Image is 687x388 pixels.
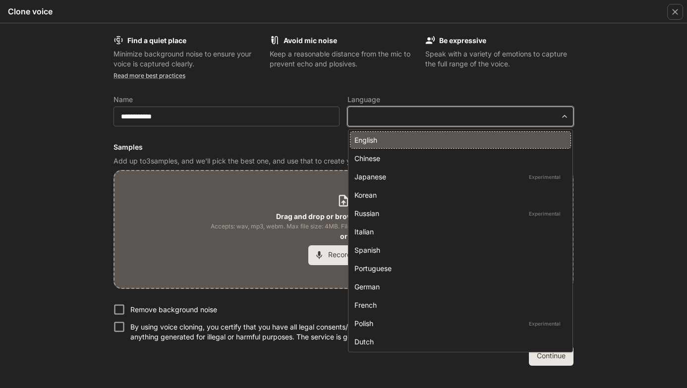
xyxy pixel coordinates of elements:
p: Experimental [527,209,563,218]
div: Korean [354,190,563,200]
div: French [354,300,563,310]
div: German [354,281,563,292]
div: Japanese [354,171,563,182]
div: Portuguese [354,263,563,274]
div: Dutch [354,336,563,347]
p: Experimental [527,172,563,181]
div: English [354,135,563,145]
div: Russian [354,208,563,219]
div: Polish [354,318,563,329]
p: Experimental [527,319,563,328]
div: Chinese [354,153,563,164]
div: Italian [354,226,563,237]
div: Spanish [354,245,563,255]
